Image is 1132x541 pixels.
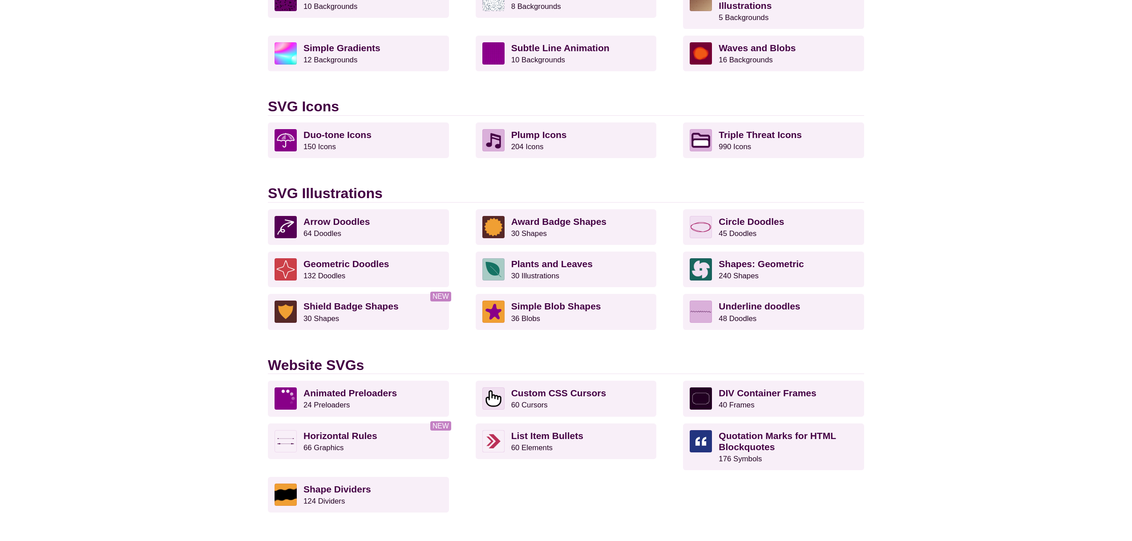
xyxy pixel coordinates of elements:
[268,357,864,374] h2: Website SVGs
[303,272,345,280] small: 132 Doodles
[690,129,712,151] img: Folder icon
[719,301,800,311] strong: Underline doodles
[683,423,864,471] a: Quotation Marks for HTML Blockquotes176 Symbols
[303,314,339,323] small: 30 Shapes
[476,252,657,287] a: Plants and Leaves30 Illustrations
[690,42,712,65] img: various uneven centered blobs
[482,216,505,238] img: Award Badge Shape
[268,252,449,287] a: Geometric Doodles132 Doodles
[303,401,350,409] small: 24 Preloaders
[275,430,297,452] img: Arrowhead caps on a horizontal rule line
[719,259,804,269] strong: Shapes: Geometric
[719,130,802,140] strong: Triple Threat Icons
[476,36,657,71] a: Subtle Line Animation10 Backgrounds
[683,252,864,287] a: Shapes: Geometric240 Shapes
[690,258,712,281] img: pinwheel shape made of half circles over green background
[476,209,657,245] a: Award Badge Shapes30 Shapes
[719,388,816,398] strong: DIV Container Frames
[683,122,864,158] a: Triple Threat Icons990 Icons
[511,216,606,227] strong: Award Badge Shapes
[303,431,377,441] strong: Horizontal Rules
[511,56,565,64] small: 10 Backgrounds
[719,13,768,22] small: 5 Backgrounds
[303,497,345,505] small: 124 Dividers
[268,381,449,416] a: Animated Preloaders24 Preloaders
[268,209,449,245] a: Arrow Doodles64 Doodles
[511,431,583,441] strong: List Item Bullets
[719,455,762,463] small: 176 Symbols
[719,314,756,323] small: 48 Doodles
[511,43,610,53] strong: Subtle Line Animation
[482,258,505,281] img: vector leaf
[719,272,759,280] small: 240 Shapes
[303,2,357,11] small: 10 Backgrounds
[275,387,297,410] img: spinning loading animation fading dots in circle
[275,216,297,238] img: twisting arrow
[268,98,864,115] h2: SVG Icons
[683,294,864,329] a: Underline doodles48 Doodles
[303,301,399,311] strong: Shield Badge Shapes
[511,272,559,280] small: 30 Illustrations
[511,130,567,140] strong: Plump Icons
[275,301,297,323] img: Shield Badge Shape
[303,142,336,151] small: 150 Icons
[719,216,784,227] strong: Circle Doodles
[268,36,449,71] a: Simple Gradients12 Backgrounds
[268,294,449,329] a: Shield Badge Shapes30 Shapes
[719,431,836,452] strong: Quotation Marks for HTML Blockquotes
[268,477,449,513] a: Shape Dividers124 Dividers
[303,43,380,53] strong: Simple Gradients
[303,259,389,269] strong: Geometric Doodles
[268,122,449,158] a: Duo-tone Icons150 Icons
[482,430,505,452] img: Dual chevrons icon
[482,301,505,323] img: starfish blob
[690,387,712,410] img: fancy vintage frame
[303,229,341,238] small: 64 Doodles
[476,122,657,158] a: Plump Icons204 Icons
[511,142,544,151] small: 204 Icons
[275,42,297,65] img: colorful radial mesh gradient rainbow
[482,387,505,410] img: Hand pointer icon
[511,443,553,452] small: 60 Elements
[476,381,657,416] a: Custom CSS Cursors60 Cursors
[511,229,547,238] small: 30 Shapes
[275,129,297,151] img: umbrella icon
[690,430,712,452] img: open quotation mark square and round
[719,229,756,238] small: 45 Doodles
[303,388,397,398] strong: Animated Preloaders
[690,216,712,238] img: svg double circle
[690,301,712,323] img: hand-drawn underline waves
[719,56,772,64] small: 16 Backgrounds
[683,209,864,245] a: Circle Doodles45 Doodles
[511,259,593,269] strong: Plants and Leaves
[683,36,864,71] a: Waves and Blobs16 Backgrounds
[476,294,657,329] a: Simple Blob Shapes36 Blobs
[268,423,449,459] a: Horizontal Rules66 Graphics
[303,130,372,140] strong: Duo-tone Icons
[511,314,540,323] small: 36 Blobs
[303,216,370,227] strong: Arrow Doodles
[511,2,561,11] small: 8 Backgrounds
[476,423,657,459] a: List Item Bullets60 Elements
[303,56,357,64] small: 12 Backgrounds
[719,401,754,409] small: 40 Frames
[719,43,796,53] strong: Waves and Blobs
[275,258,297,281] img: hand-drawn star outline doodle
[482,42,505,65] img: a line grid with a slope perspective
[303,443,344,452] small: 66 Graphics
[511,388,606,398] strong: Custom CSS Cursors
[275,484,297,506] img: Waves section divider
[482,129,505,151] img: Musical note icon
[719,142,751,151] small: 990 Icons
[303,484,371,494] strong: Shape Dividers
[683,381,864,416] a: DIV Container Frames40 Frames
[511,401,548,409] small: 60 Cursors
[268,185,864,202] h2: SVG Illustrations
[511,301,601,311] strong: Simple Blob Shapes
